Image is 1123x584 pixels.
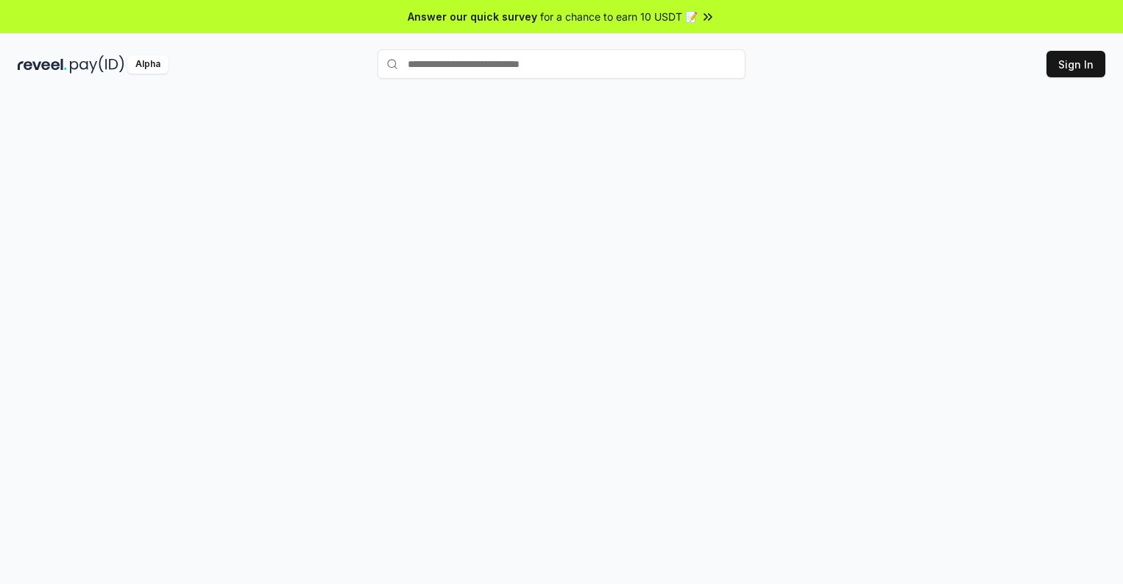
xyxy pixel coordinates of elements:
[127,55,169,74] div: Alpha
[408,9,537,24] span: Answer our quick survey
[1046,51,1105,77] button: Sign In
[540,9,698,24] span: for a chance to earn 10 USDT 📝
[18,55,67,74] img: reveel_dark
[70,55,124,74] img: pay_id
